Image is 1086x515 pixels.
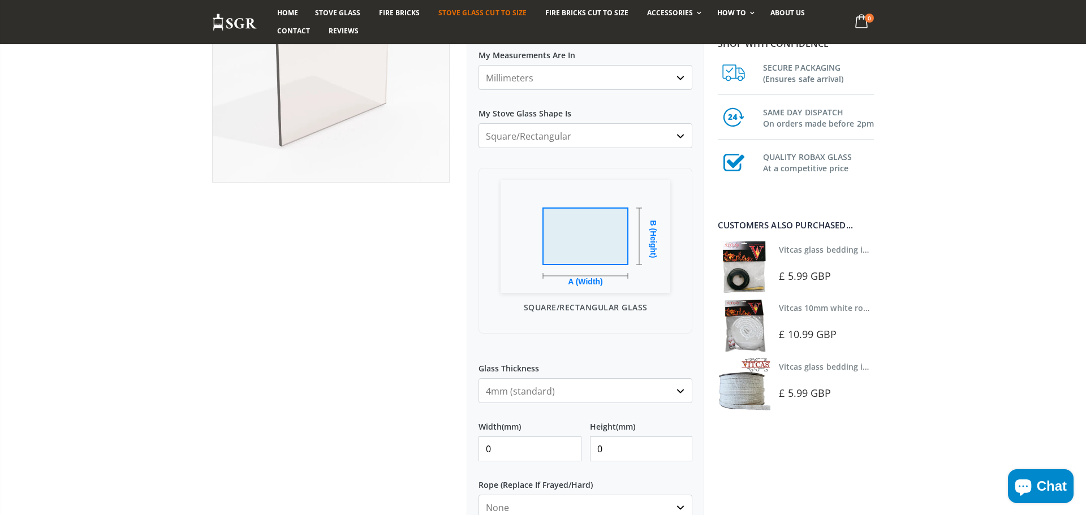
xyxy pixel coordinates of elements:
[370,4,428,22] a: Fire Bricks
[320,22,367,40] a: Reviews
[779,361,1019,372] a: Vitcas glass bedding in tape - 2mm x 15mm x 2 meters (White)
[479,470,692,490] label: Rope (Replace If Frayed/Hard)
[315,8,360,18] span: Stove Glass
[502,422,521,432] span: (mm)
[212,13,257,32] img: Stove Glass Replacement
[479,412,581,432] label: Width
[438,8,526,18] span: Stove Glass Cut To Size
[779,327,837,341] span: £ 10.99 GBP
[307,4,369,22] a: Stove Glass
[501,180,670,293] img: Square/Rectangular Glass
[647,8,693,18] span: Accessories
[1005,469,1077,506] inbox-online-store-chat: Shopify online store chat
[717,8,746,18] span: How To
[718,299,770,352] img: Vitcas white rope, glue and gloves kit 10mm
[762,4,813,22] a: About us
[277,26,310,36] span: Contact
[763,149,874,174] h3: QUALITY ROBAX GLASS At a competitive price
[770,8,805,18] span: About us
[779,302,1001,313] a: Vitcas 10mm white rope kit - includes rope seal and glue!
[639,4,707,22] a: Accessories
[763,105,874,129] h3: SAME DAY DISPATCH On orders made before 2pm
[779,244,990,255] a: Vitcas glass bedding in tape - 2mm x 10mm x 2 meters
[490,301,680,313] p: Square/Rectangular Glass
[616,422,635,432] span: (mm)
[718,241,770,293] img: Vitcas stove glass bedding in tape
[329,26,359,36] span: Reviews
[479,98,692,119] label: My Stove Glass Shape Is
[479,40,692,60] label: My Measurements Are In
[379,8,420,18] span: Fire Bricks
[269,22,318,40] a: Contact
[718,221,874,230] div: Customers also purchased...
[709,4,760,22] a: How To
[269,4,307,22] a: Home
[865,14,874,23] span: 0
[277,8,298,18] span: Home
[779,269,831,283] span: £ 5.99 GBP
[851,11,874,33] a: 0
[430,4,535,22] a: Stove Glass Cut To Size
[779,386,831,400] span: £ 5.99 GBP
[763,60,874,85] h3: SECURE PACKAGING (Ensures safe arrival)
[545,8,628,18] span: Fire Bricks Cut To Size
[479,353,692,374] label: Glass Thickness
[718,358,770,410] img: Vitcas stove glass bedding in tape
[537,4,637,22] a: Fire Bricks Cut To Size
[590,412,693,432] label: Height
